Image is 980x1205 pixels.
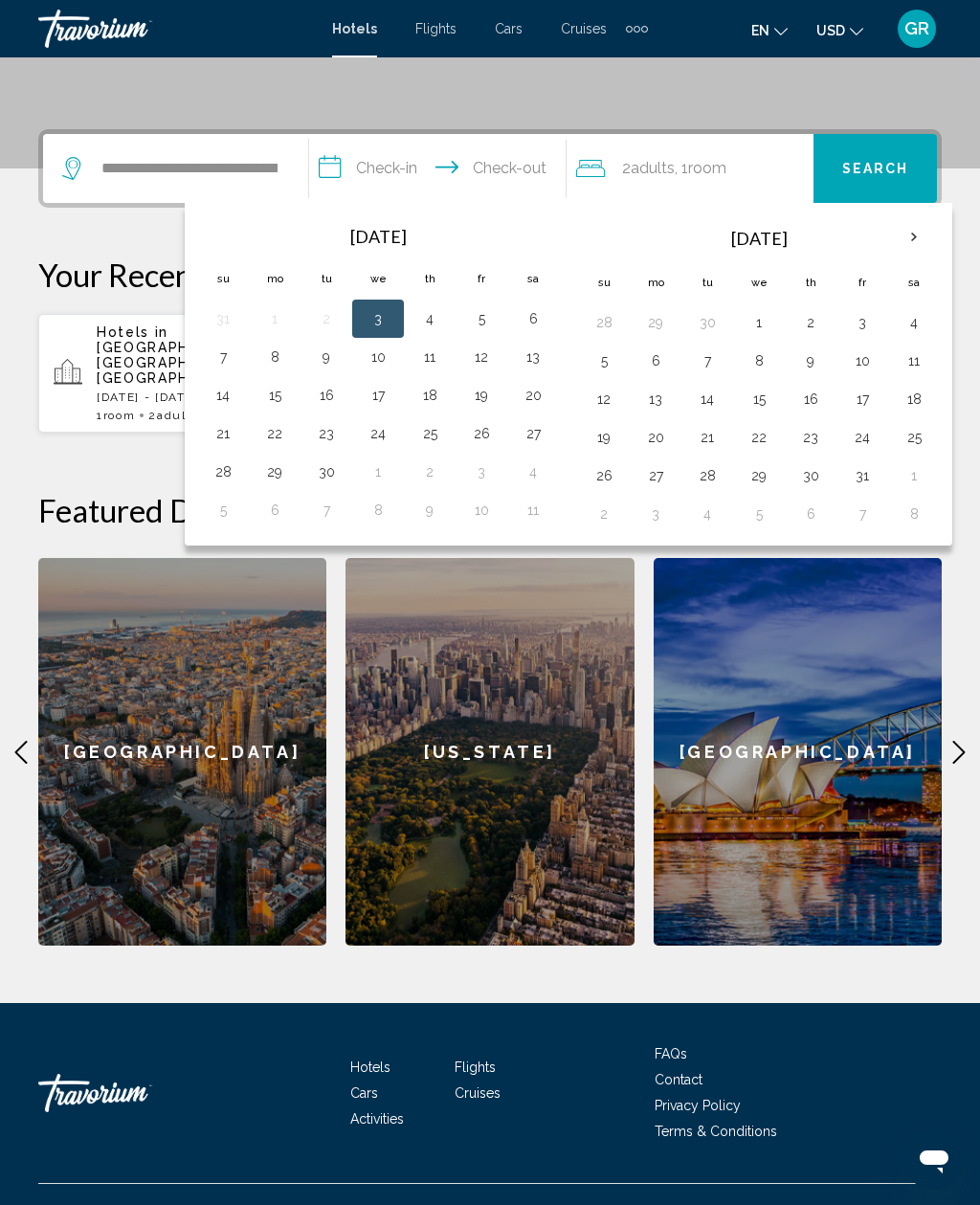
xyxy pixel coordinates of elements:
button: Day 2 [311,305,342,332]
button: Day 23 [795,424,826,451]
button: Day 30 [795,462,826,489]
button: Day 2 [589,501,619,527]
button: Day 10 [363,344,393,370]
span: Search [842,162,909,177]
button: Day 29 [259,458,290,485]
a: Flights [455,1060,496,1075]
button: Day 22 [744,424,774,451]
p: [DATE] - [DATE] [97,391,311,404]
button: Day 1 [899,462,929,489]
a: Hotels [332,21,377,36]
span: USD [816,23,845,38]
button: Day 8 [259,344,290,370]
span: Cruises [561,21,607,36]
button: Day 3 [640,501,671,527]
button: Day 15 [744,386,774,413]
a: [US_STATE] [345,558,634,946]
span: Cruises [455,1085,501,1101]
a: Cars [350,1085,378,1101]
button: Day 12 [589,386,619,413]
button: Day 5 [466,305,497,332]
button: Search [813,134,937,203]
span: Adults [631,159,675,177]
button: Day 5 [744,501,774,527]
button: Day 15 [259,382,290,409]
button: Day 1 [744,309,774,336]
h2: Featured Destinations [38,491,942,529]
a: Cars [495,21,523,36]
button: Day 8 [899,501,929,527]
a: Terms & Conditions [655,1124,777,1139]
button: Day 25 [414,420,445,447]
button: Day 24 [363,420,393,447]
button: Day 29 [640,309,671,336]
button: Day 11 [899,347,929,374]
button: Day 10 [466,497,497,524]
span: Room [688,159,726,177]
button: Day 17 [363,382,393,409]
button: Day 9 [311,344,342,370]
button: Day 17 [847,386,878,413]
button: Day 28 [692,462,723,489]
button: Day 7 [311,497,342,524]
button: Day 6 [518,305,548,332]
button: Day 5 [208,497,238,524]
button: Day 8 [363,497,393,524]
button: Day 7 [208,344,238,370]
th: [DATE] [630,215,888,261]
button: Day 2 [795,309,826,336]
a: [GEOGRAPHIC_DATA] [38,558,326,946]
button: Day 30 [692,309,723,336]
button: Hotels in [GEOGRAPHIC_DATA], [GEOGRAPHIC_DATA], [GEOGRAPHIC_DATA] (RNO)[DATE] - [DATE]1Room2Adults [38,313,326,434]
a: Privacy Policy [655,1098,741,1113]
a: Activities [350,1111,404,1127]
iframe: Button to launch messaging window [903,1128,965,1190]
button: Day 13 [640,386,671,413]
span: [GEOGRAPHIC_DATA], [GEOGRAPHIC_DATA], [GEOGRAPHIC_DATA] (RNO) [97,340,310,386]
button: Day 23 [311,420,342,447]
a: Travorium [38,10,313,48]
button: Day 4 [518,458,548,485]
button: Day 13 [518,344,548,370]
a: Flights [415,21,457,36]
span: 2 [622,155,675,182]
span: GR [904,19,929,38]
button: Day 30 [311,458,342,485]
button: User Menu [892,9,942,49]
span: Adults [157,409,199,422]
a: [GEOGRAPHIC_DATA] [654,558,942,946]
span: 2 [148,409,199,422]
span: Hotels [350,1060,390,1075]
button: Check in and out dates [309,134,566,203]
button: Day 6 [259,497,290,524]
a: Contact [655,1072,702,1087]
button: Day 16 [311,382,342,409]
p: Your Recent Searches [38,256,942,294]
span: , 1 [675,155,726,182]
button: Day 21 [692,424,723,451]
button: Day 1 [259,305,290,332]
button: Day 22 [259,420,290,447]
span: en [751,23,769,38]
th: [DATE] [249,215,507,257]
button: Day 18 [414,382,445,409]
button: Day 28 [208,458,238,485]
button: Day 14 [208,382,238,409]
button: Day 24 [847,424,878,451]
button: Change language [751,16,788,44]
button: Day 21 [208,420,238,447]
button: Day 4 [899,309,929,336]
a: Travorium [38,1064,230,1122]
button: Day 3 [847,309,878,336]
button: Day 20 [518,382,548,409]
span: Room [103,409,136,422]
button: Day 1 [363,458,393,485]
